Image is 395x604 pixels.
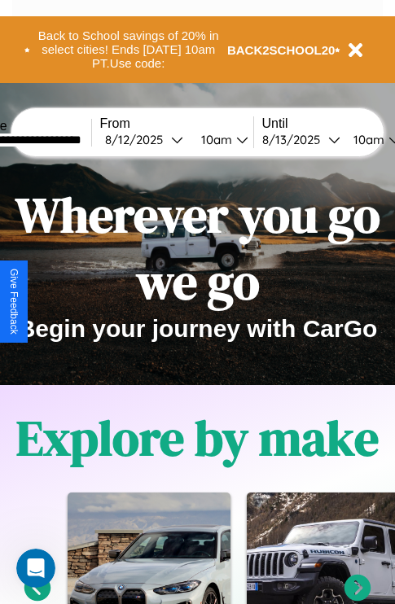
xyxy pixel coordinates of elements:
div: 10am [193,132,236,147]
label: From [100,116,253,131]
h1: Explore by make [16,405,379,471]
div: 10am [345,132,388,147]
b: BACK2SCHOOL20 [227,43,336,57]
div: Give Feedback [8,269,20,335]
div: 8 / 13 / 2025 [262,132,328,147]
button: 8/12/2025 [100,131,188,148]
iframe: Intercom live chat [16,549,55,588]
button: 10am [188,131,253,148]
div: 8 / 12 / 2025 [105,132,171,147]
button: Back to School savings of 20% in select cities! Ends [DATE] 10am PT.Use code: [30,24,227,75]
